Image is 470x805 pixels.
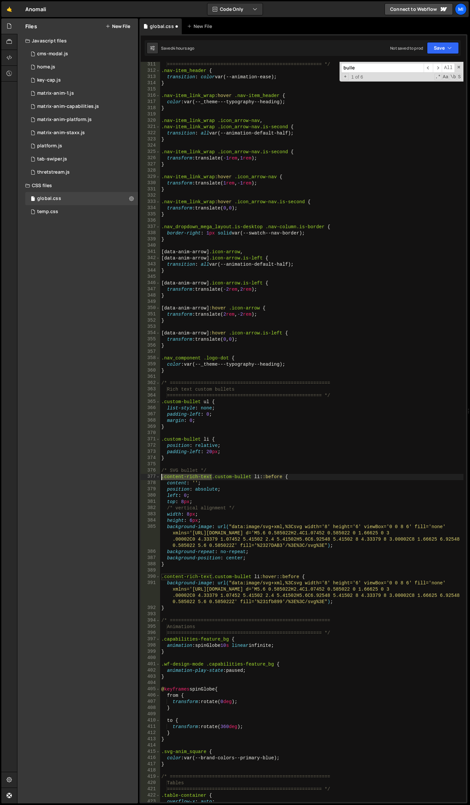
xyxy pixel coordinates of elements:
div: 366 [141,405,160,411]
div: 15093/44024.js [25,139,138,153]
div: 340 [141,243,160,249]
div: 338 [141,230,160,236]
div: New File [187,23,215,30]
h2: Files [25,23,37,30]
div: 404 [141,680,160,686]
div: 4 hours ago [173,45,195,51]
div: 396 [141,630,160,636]
div: 311 [141,61,160,68]
div: 382 [141,505,160,511]
div: platform.js [37,143,62,149]
div: Javascript files [17,34,138,47]
div: 355 [141,336,160,343]
div: temp.css [37,209,58,215]
div: 371 [141,436,160,443]
div: 15093/44560.js [25,126,138,139]
div: thretstream.js [37,169,70,175]
div: 319 [141,111,160,118]
div: 354 [141,330,160,336]
div: 384 [141,518,160,524]
div: 423 [141,799,160,805]
div: 381 [141,499,160,505]
div: 421 [141,786,160,793]
div: 368 [141,418,160,424]
div: 361 [141,374,160,380]
div: 365 [141,399,160,405]
div: 359 [141,361,160,368]
div: 393 [141,611,160,618]
div: 326 [141,155,160,161]
span: CaseSensitive Search [442,74,449,80]
div: 422 [141,793,160,799]
div: 406 [141,693,160,699]
div: matrix-anim-platform.js [37,117,92,123]
div: 363 [141,386,160,393]
div: key-cap.js [37,77,61,83]
div: 416 [141,755,160,761]
div: 358 [141,355,160,361]
div: cms-modal.js [37,51,68,57]
div: 335 [141,211,160,218]
div: 414 [141,743,160,749]
div: Saved [161,45,195,51]
div: 405 [141,686,160,693]
div: 367 [141,411,160,418]
div: 403 [141,674,160,680]
div: 389 [141,568,160,574]
div: 356 [141,343,160,349]
div: 322 [141,130,160,136]
div: 15093/39455.css [25,192,140,205]
div: 351 [141,311,160,318]
div: 321 [141,124,160,130]
div: 343 [141,261,160,268]
div: 337 [141,224,160,230]
div: 372 [141,443,160,449]
div: 387 [141,555,160,561]
div: 333 [141,199,160,205]
div: 395 [141,624,160,630]
div: 15093/43289.js [25,61,138,74]
div: 15093/44497.js [25,100,138,113]
div: 390 [141,574,160,580]
div: 388 [141,561,160,568]
div: 352 [141,318,160,324]
div: 329 [141,174,160,180]
div: 314 [141,80,160,86]
div: 336 [141,218,160,224]
span: ​ [424,63,433,73]
div: 15093/44053.js [25,153,138,166]
div: 339 [141,236,160,243]
div: 360 [141,368,160,374]
span: ​ [433,63,442,73]
button: Save [427,42,459,54]
div: 15093/41680.css [25,205,140,218]
div: 328 [141,168,160,174]
div: 348 [141,293,160,299]
div: 409 [141,711,160,718]
div: 327 [141,161,160,168]
div: 325 [141,149,160,155]
div: tab-swiper.js [37,156,67,162]
div: 15093/42609.js [25,47,138,61]
div: 378 [141,480,160,486]
span: Alt-Enter [442,63,455,73]
div: 420 [141,780,160,786]
div: 385 [141,524,160,549]
div: 324 [141,143,160,149]
span: Whole Word Search [450,74,457,80]
div: 418 [141,768,160,774]
div: 408 [141,705,160,711]
div: 401 [141,661,160,668]
div: 15093/42555.js [25,166,138,179]
div: 332 [141,193,160,199]
div: 412 [141,730,160,736]
div: 346 [141,280,160,286]
div: 15093/44468.js [25,87,138,100]
div: 347 [141,286,160,293]
div: 331 [141,186,160,193]
div: Mi [455,3,467,15]
div: 15093/44547.js [25,113,138,126]
div: 320 [141,118,160,124]
div: 345 [141,274,160,280]
div: 413 [141,736,160,743]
